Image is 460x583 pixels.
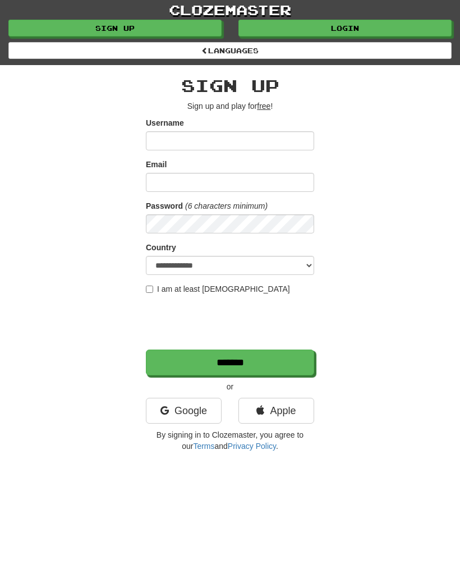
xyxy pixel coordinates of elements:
a: Sign up [8,20,222,36]
a: Apple [238,398,314,424]
p: Sign up and play for ! [146,100,314,112]
label: Email [146,159,167,170]
u: free [257,102,270,111]
p: By signing in to Clozemaster, you agree to our and . [146,429,314,452]
label: I am at least [DEMOGRAPHIC_DATA] [146,283,290,295]
em: (6 characters minimum) [185,201,268,210]
h2: Sign up [146,76,314,95]
label: Username [146,117,184,128]
input: I am at least [DEMOGRAPHIC_DATA] [146,286,153,293]
a: Google [146,398,222,424]
a: Privacy Policy [228,442,276,451]
a: Languages [8,42,452,59]
a: Terms [193,442,214,451]
a: Login [238,20,452,36]
p: or [146,381,314,392]
label: Password [146,200,183,212]
label: Country [146,242,176,253]
iframe: reCAPTCHA [146,300,316,344]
